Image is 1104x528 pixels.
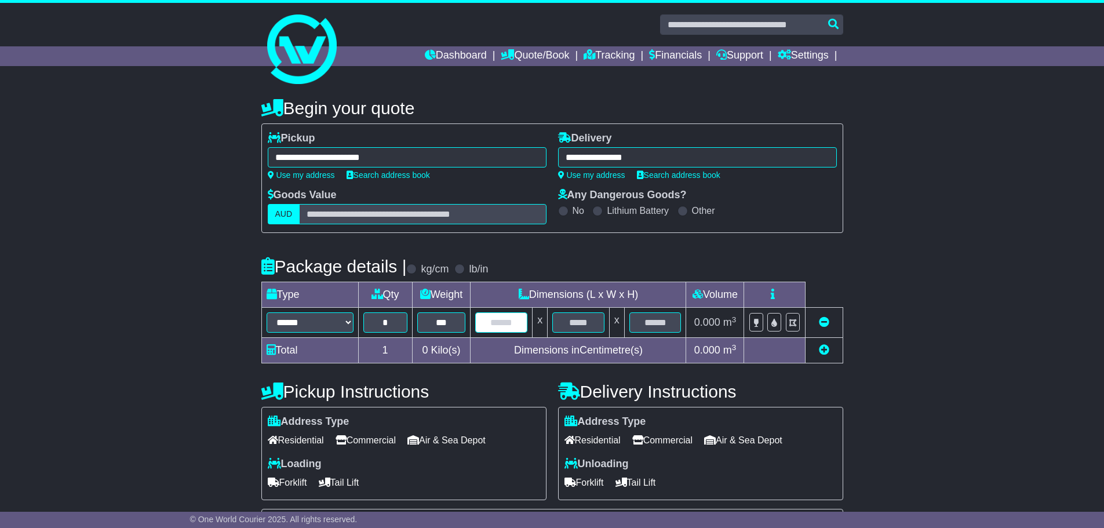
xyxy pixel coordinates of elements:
[694,344,720,356] span: 0.000
[261,257,407,276] h4: Package details |
[692,205,715,216] label: Other
[686,282,744,308] td: Volume
[819,344,829,356] a: Add new item
[412,338,471,363] td: Kilo(s)
[268,474,307,491] span: Forklift
[558,189,687,202] label: Any Dangerous Goods?
[716,46,763,66] a: Support
[268,431,324,449] span: Residential
[412,282,471,308] td: Weight
[421,263,449,276] label: kg/cm
[268,204,300,224] label: AUD
[723,316,737,328] span: m
[694,316,720,328] span: 0.000
[564,458,629,471] label: Unloading
[501,46,569,66] a: Quote/Book
[261,282,358,308] td: Type
[319,474,359,491] span: Tail Lift
[347,170,430,180] a: Search address book
[268,132,315,145] label: Pickup
[469,263,488,276] label: lb/in
[425,46,487,66] a: Dashboard
[732,343,737,352] sup: 3
[732,315,737,324] sup: 3
[819,316,829,328] a: Remove this item
[268,189,337,202] label: Goods Value
[407,431,486,449] span: Air & Sea Depot
[564,431,621,449] span: Residential
[261,99,843,118] h4: Begin your quote
[422,344,428,356] span: 0
[358,338,412,363] td: 1
[632,431,693,449] span: Commercial
[261,382,546,401] h4: Pickup Instructions
[471,338,686,363] td: Dimensions in Centimetre(s)
[607,205,669,216] label: Lithium Battery
[637,170,720,180] a: Search address book
[704,431,782,449] span: Air & Sea Depot
[268,170,335,180] a: Use my address
[723,344,737,356] span: m
[649,46,702,66] a: Financials
[358,282,412,308] td: Qty
[261,338,358,363] td: Total
[533,308,548,338] td: x
[268,416,349,428] label: Address Type
[615,474,656,491] span: Tail Lift
[778,46,829,66] a: Settings
[584,46,635,66] a: Tracking
[190,515,358,524] span: © One World Courier 2025. All rights reserved.
[558,382,843,401] h4: Delivery Instructions
[471,282,686,308] td: Dimensions (L x W x H)
[573,205,584,216] label: No
[558,170,625,180] a: Use my address
[609,308,624,338] td: x
[268,458,322,471] label: Loading
[336,431,396,449] span: Commercial
[564,416,646,428] label: Address Type
[564,474,604,491] span: Forklift
[558,132,612,145] label: Delivery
